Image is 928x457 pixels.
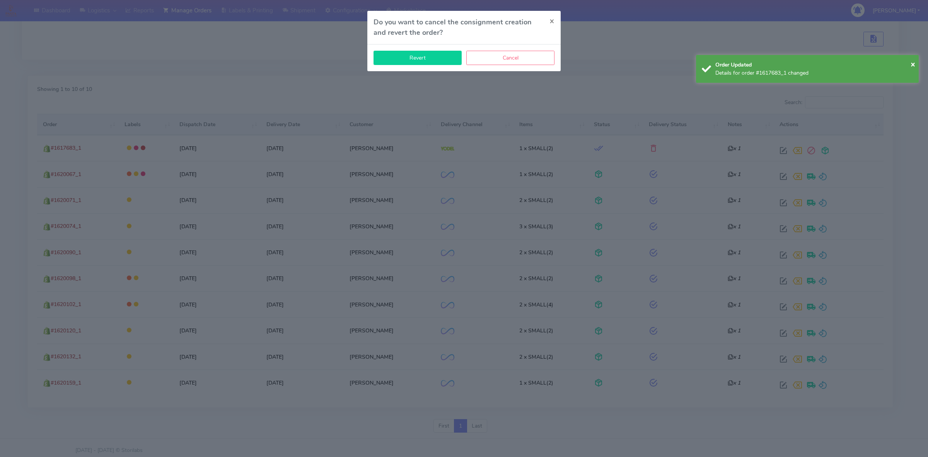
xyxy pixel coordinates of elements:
[715,69,913,77] div: Details for order #1617683_1 changed
[374,17,543,38] h4: Do you want to cancel the consignment creation and revert the order?
[466,51,554,65] button: Cancel
[543,11,561,31] button: Close
[549,15,554,26] span: ×
[911,58,915,70] button: Close
[911,59,915,69] span: ×
[715,61,913,69] div: Order Updated
[374,51,462,65] button: Revert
